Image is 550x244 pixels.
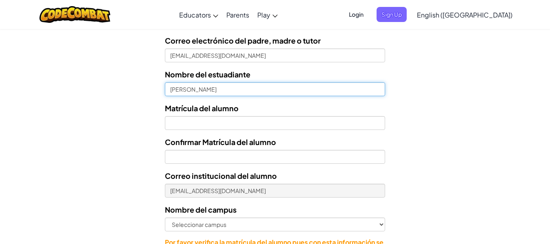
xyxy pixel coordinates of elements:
a: English ([GEOGRAPHIC_DATA]) [413,4,517,26]
label: Matrícula del alumno [165,102,239,114]
label: Nombre del campus [165,204,237,215]
a: Play [253,4,282,26]
span: English ([GEOGRAPHIC_DATA]) [417,11,513,19]
label: Correo institucional del alumno [165,170,277,182]
a: Parents [222,4,253,26]
label: Confirmar Matrícula del alumno [165,136,276,148]
button: Login [344,7,368,22]
img: CodeCombat logo [39,6,111,23]
span: Play [257,11,270,19]
span: Educators [179,11,211,19]
label: Correo electrónico del padre, madre o tutor [165,35,321,46]
label: Nombre del estuadiante [165,68,250,80]
a: Educators [175,4,222,26]
button: Sign Up [377,7,407,22]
